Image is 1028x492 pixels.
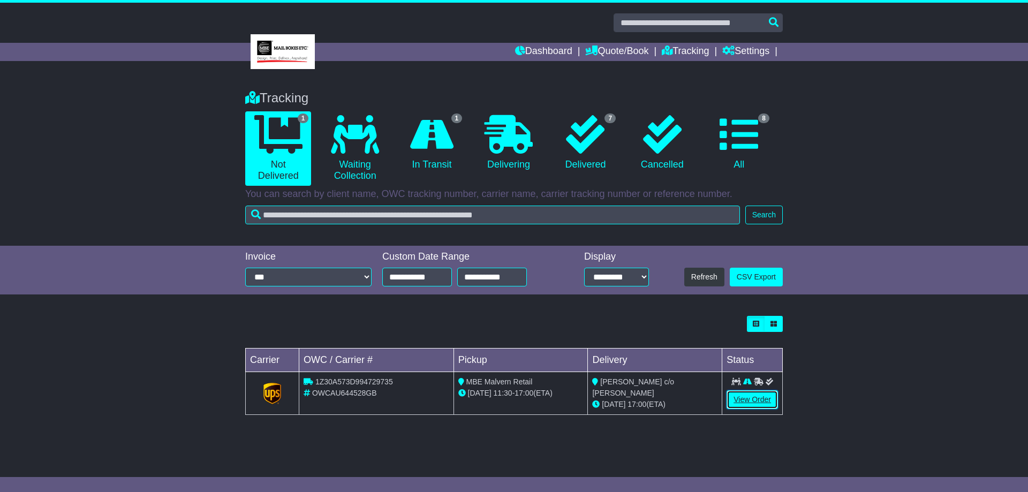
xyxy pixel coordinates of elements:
[466,377,533,386] span: MBE Malvern Retail
[588,349,722,372] td: Delivery
[245,111,311,186] a: 1 Not Delivered
[515,43,572,61] a: Dashboard
[245,188,783,200] p: You can search by client name, OWC tracking number, carrier name, carrier tracking number or refe...
[240,90,788,106] div: Tracking
[629,111,695,175] a: Cancelled
[312,389,377,397] span: OWCAU644528GB
[515,389,533,397] span: 17:00
[251,34,315,69] img: MBE Malvern
[628,400,646,408] span: 17:00
[475,111,541,175] a: Delivering
[727,390,778,409] a: View Order
[299,349,454,372] td: OWC / Carrier #
[706,111,772,175] a: 8 All
[730,268,783,286] a: CSV Export
[458,388,584,399] div: - (ETA)
[602,400,625,408] span: [DATE]
[451,113,463,123] span: 1
[399,111,465,175] a: 1 In Transit
[553,111,618,175] a: 7 Delivered
[722,349,783,372] td: Status
[298,113,309,123] span: 1
[745,206,783,224] button: Search
[758,113,769,123] span: 8
[585,43,648,61] a: Quote/Book
[722,43,769,61] a: Settings
[592,377,674,397] span: [PERSON_NAME] c/o [PERSON_NAME]
[263,383,282,404] img: GetCarrierServiceLogo
[468,389,492,397] span: [DATE]
[382,251,554,263] div: Custom Date Range
[246,349,299,372] td: Carrier
[245,251,372,263] div: Invoice
[604,113,616,123] span: 7
[584,251,649,263] div: Display
[494,389,512,397] span: 11:30
[662,43,709,61] a: Tracking
[592,399,717,410] div: (ETA)
[684,268,724,286] button: Refresh
[315,377,393,386] span: 1Z30A573D994729735
[453,349,588,372] td: Pickup
[322,111,388,186] a: Waiting Collection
